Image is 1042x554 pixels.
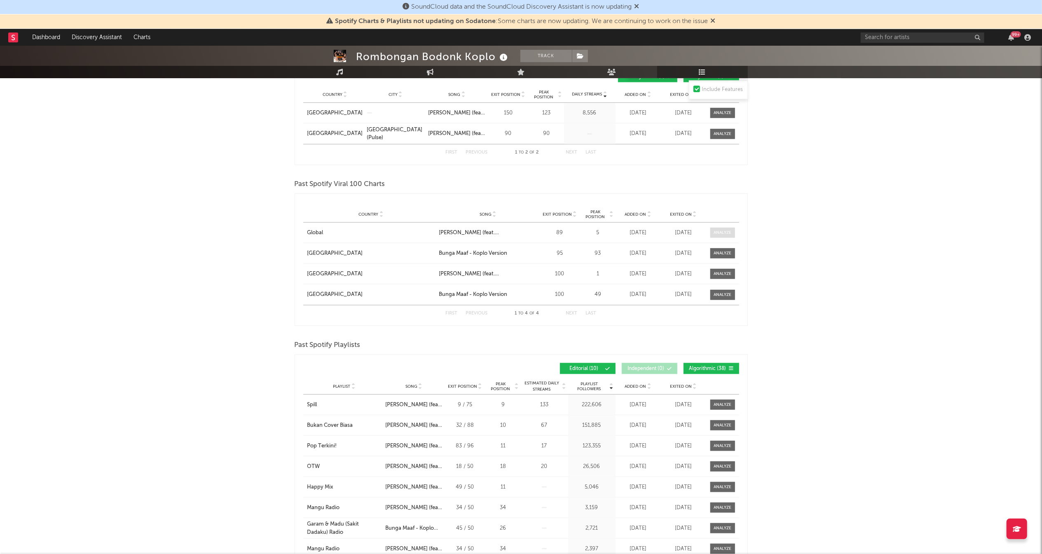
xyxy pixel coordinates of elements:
[439,270,537,278] div: [PERSON_NAME] (feat. [GEOGRAPHIC_DATA])
[358,212,378,217] span: Country
[429,130,486,138] div: [PERSON_NAME] (feat. [GEOGRAPHIC_DATA])
[583,270,613,278] div: 1
[412,4,632,10] span: SoundCloud data and the SoundCloud Discovery Assistant is now updating
[385,504,442,512] a: [PERSON_NAME] (feat. [GEOGRAPHIC_DATA])
[618,442,659,450] div: [DATE]
[307,291,363,299] div: [GEOGRAPHIC_DATA]
[439,229,537,237] a: [PERSON_NAME] (feat. [GEOGRAPHIC_DATA])
[356,50,510,63] div: Rombongan Bodonk Koplo
[488,545,519,553] div: 34
[307,520,382,536] div: Garam & Madu (Sakit Dadaku) Radio
[491,92,520,97] span: Exit Position
[627,366,665,371] span: Independent ( 0 )
[663,229,704,237] div: [DATE]
[446,150,458,155] button: First
[618,483,659,491] div: [DATE]
[439,249,507,258] div: Bunga Maaf - Koplo Version
[466,150,488,155] button: Previous
[307,109,363,117] div: [GEOGRAPHIC_DATA]
[466,311,488,316] button: Previous
[663,249,704,258] div: [DATE]
[670,92,692,97] span: Exited On
[570,483,613,491] div: 5,046
[523,421,566,430] div: 67
[523,380,561,393] span: Estimated Daily Streams
[488,483,519,491] div: 11
[541,249,578,258] div: 95
[447,545,484,553] div: 34 / 50
[488,524,519,533] div: 26
[635,4,639,10] span: Dismiss
[335,18,496,25] span: Spotify Charts & Playlists not updating on Sodatone
[618,421,659,430] div: [DATE]
[531,130,562,138] div: 90
[385,524,442,533] a: Bunga Maaf - Koplo Version
[570,401,613,409] div: 222,606
[307,130,363,138] a: [GEOGRAPHIC_DATA]
[307,463,382,471] a: OTW
[446,311,458,316] button: First
[570,421,613,430] div: 151,885
[684,363,739,374] button: Algorithmic(38)
[307,463,320,471] div: OTW
[367,126,424,142] a: [GEOGRAPHIC_DATA] (Pulse)
[541,291,578,299] div: 100
[488,504,519,512] div: 34
[625,384,646,389] span: Added On
[385,483,442,491] a: [PERSON_NAME] (feat. [GEOGRAPHIC_DATA])
[1011,31,1021,37] div: 99 +
[618,401,659,409] div: [DATE]
[307,421,353,430] div: Bukan Cover Biasa
[439,249,537,258] a: Bunga Maaf - Koplo Version
[307,249,435,258] a: [GEOGRAPHIC_DATA]
[385,463,442,471] a: [PERSON_NAME] (feat. Ncum) - Breakbeat BKB Version
[295,340,361,350] span: Past Spotify Playlists
[488,463,519,471] div: 18
[307,270,435,278] a: [GEOGRAPHIC_DATA]
[618,524,659,533] div: [DATE]
[307,545,340,553] div: Mangu Radio
[488,401,519,409] div: 9
[385,401,442,409] a: [PERSON_NAME] (feat. [GEOGRAPHIC_DATA])
[389,92,398,97] span: City
[488,382,514,391] span: Peak Position
[307,483,382,491] a: Happy Mix
[711,18,716,25] span: Dismiss
[307,229,435,237] a: Global
[385,545,442,553] a: [PERSON_NAME] (feat. [GEOGRAPHIC_DATA])
[523,463,566,471] div: 20
[663,524,704,533] div: [DATE]
[307,545,382,553] a: Mangu Radio
[519,151,524,154] span: to
[307,504,340,512] div: Mangu Radio
[429,109,486,117] div: [PERSON_NAME] (feat. [GEOGRAPHIC_DATA])
[543,212,572,217] span: Exit Position
[307,291,435,299] a: [GEOGRAPHIC_DATA]
[488,442,519,450] div: 11
[861,33,984,43] input: Search for artists
[385,421,442,430] a: [PERSON_NAME] (feat. Ncum) - Breakbeat BKB Version
[385,442,442,450] a: [PERSON_NAME] (feat. Ncum) - Breakbeat BKB Version
[447,442,484,450] div: 83 / 96
[490,130,527,138] div: 90
[618,291,659,299] div: [DATE]
[26,29,66,46] a: Dashboard
[447,524,484,533] div: 45 / 50
[307,401,317,409] div: Spill
[307,229,323,237] div: Global
[541,229,578,237] div: 89
[618,463,659,471] div: [DATE]
[447,483,484,491] div: 49 / 50
[307,442,337,450] div: Pop Terkini!
[618,130,659,138] div: [DATE]
[488,421,519,430] div: 10
[307,483,334,491] div: Happy Mix
[307,504,382,512] a: Mangu Radio
[570,382,609,391] span: Playlist Followers
[490,109,527,117] div: 150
